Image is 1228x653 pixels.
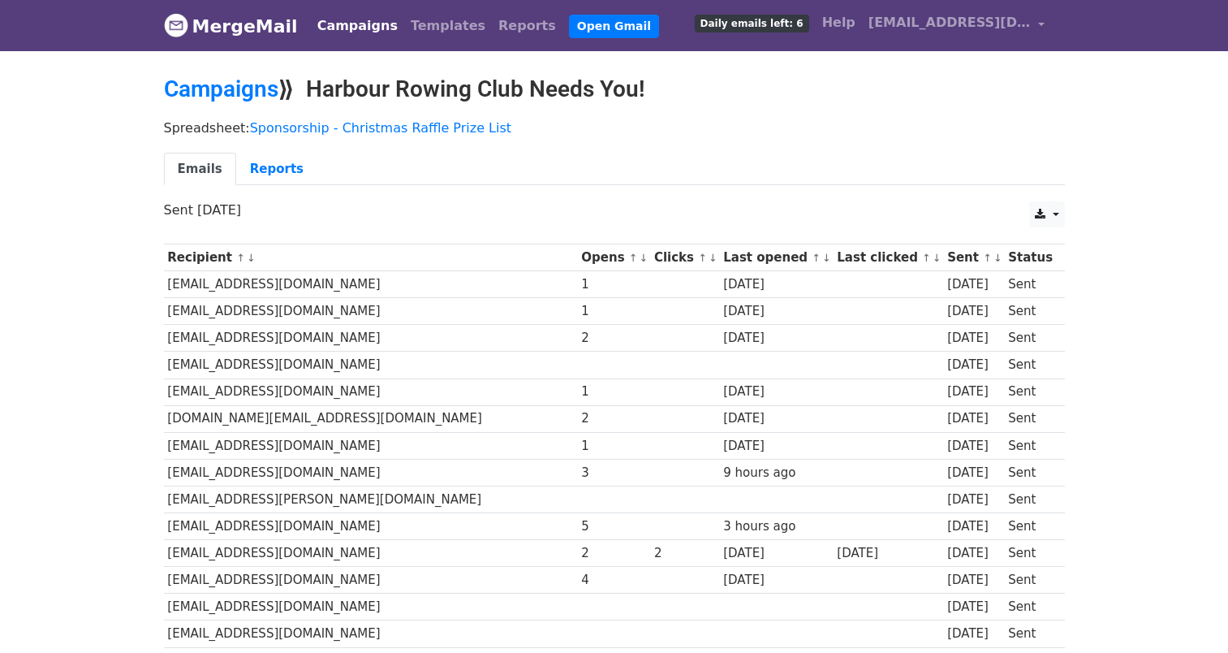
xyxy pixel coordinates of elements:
[581,437,646,456] div: 1
[581,571,646,590] div: 4
[947,275,1001,294] div: [DATE]
[947,464,1001,482] div: [DATE]
[719,244,833,271] th: Last opened
[723,517,829,536] div: 3 hours ago
[1004,567,1056,594] td: Sent
[581,517,646,536] div: 5
[983,252,992,264] a: ↑
[629,252,638,264] a: ↑
[164,201,1065,218] p: Sent [DATE]
[723,464,829,482] div: 9 hours ago
[581,302,646,321] div: 1
[1004,621,1056,647] td: Sent
[837,544,939,563] div: [DATE]
[947,329,1001,348] div: [DATE]
[1004,325,1056,352] td: Sent
[311,10,404,42] a: Campaigns
[812,252,821,264] a: ↑
[993,252,1002,264] a: ↓
[581,464,646,482] div: 3
[947,437,1001,456] div: [DATE]
[164,567,578,594] td: [EMAIL_ADDRESS][DOMAIN_NAME]
[723,409,829,428] div: [DATE]
[1004,352,1056,378] td: Sent
[236,153,317,186] a: Reports
[492,10,562,42] a: Reports
[933,252,941,264] a: ↓
[1004,405,1056,432] td: Sent
[695,15,809,32] span: Daily emails left: 6
[947,625,1001,643] div: [DATE]
[1004,432,1056,459] td: Sent
[862,6,1052,45] a: [EMAIL_ADDRESS][DOMAIN_NAME]
[688,6,816,39] a: Daily emails left: 6
[164,432,578,459] td: [EMAIL_ADDRESS][DOMAIN_NAME]
[164,594,578,621] td: [EMAIL_ADDRESS][DOMAIN_NAME]
[654,544,716,563] div: 2
[164,378,578,405] td: [EMAIL_ADDRESS][DOMAIN_NAME]
[947,544,1001,563] div: [DATE]
[164,352,578,378] td: [EMAIL_ADDRESS][DOMAIN_NAME]
[164,76,278,102] a: Campaigns
[947,356,1001,374] div: [DATE]
[164,459,578,486] td: [EMAIL_ADDRESS][DOMAIN_NAME]
[1004,244,1056,271] th: Status
[164,298,578,325] td: [EMAIL_ADDRESS][DOMAIN_NAME]
[1004,486,1056,512] td: Sent
[868,13,1031,32] span: [EMAIL_ADDRESS][DOMAIN_NAME]
[816,6,862,39] a: Help
[581,329,646,348] div: 2
[947,409,1001,428] div: [DATE]
[164,244,578,271] th: Recipient
[164,13,188,37] img: MergeMail logo
[1004,271,1056,298] td: Sent
[1004,378,1056,405] td: Sent
[723,275,829,294] div: [DATE]
[236,252,245,264] a: ↑
[581,409,646,428] div: 2
[709,252,717,264] a: ↓
[578,244,651,271] th: Opens
[164,119,1065,136] p: Spreadsheet:
[723,544,829,563] div: [DATE]
[723,437,829,456] div: [DATE]
[569,15,659,38] a: Open Gmail
[947,517,1001,536] div: [DATE]
[1004,594,1056,621] td: Sent
[250,120,511,136] a: Sponsorship - Christmas Raffle Prize List
[164,271,578,298] td: [EMAIL_ADDRESS][DOMAIN_NAME]
[922,252,931,264] a: ↑
[698,252,707,264] a: ↑
[947,383,1001,401] div: [DATE]
[947,571,1001,590] div: [DATE]
[650,244,719,271] th: Clicks
[164,325,578,352] td: [EMAIL_ADDRESS][DOMAIN_NAME]
[640,252,648,264] a: ↓
[834,244,944,271] th: Last clicked
[164,153,236,186] a: Emails
[164,513,578,540] td: [EMAIL_ADDRESS][DOMAIN_NAME]
[404,10,492,42] a: Templates
[581,544,646,563] div: 2
[1004,298,1056,325] td: Sent
[723,383,829,401] div: [DATE]
[947,302,1001,321] div: [DATE]
[164,486,578,512] td: [EMAIL_ADDRESS][PERSON_NAME][DOMAIN_NAME]
[164,621,578,647] td: [EMAIL_ADDRESS][DOMAIN_NAME]
[1004,540,1056,567] td: Sent
[943,244,1004,271] th: Sent
[1004,513,1056,540] td: Sent
[247,252,256,264] a: ↓
[947,491,1001,509] div: [DATE]
[723,329,829,348] div: [DATE]
[581,383,646,401] div: 1
[1004,459,1056,486] td: Sent
[723,302,829,321] div: [DATE]
[164,9,298,43] a: MergeMail
[164,76,1065,103] h2: ⟫ Harbour Rowing Club Needs You!
[723,571,829,590] div: [DATE]
[581,275,646,294] div: 1
[947,598,1001,616] div: [DATE]
[164,540,578,567] td: [EMAIL_ADDRESS][DOMAIN_NAME]
[164,405,578,432] td: [DOMAIN_NAME][EMAIL_ADDRESS][DOMAIN_NAME]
